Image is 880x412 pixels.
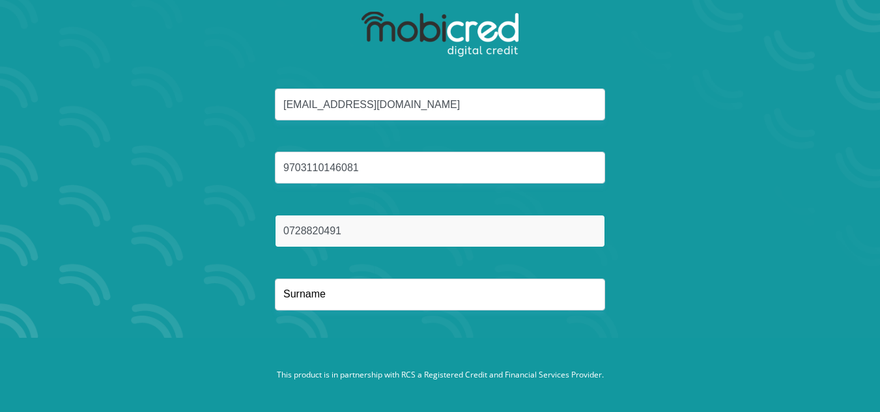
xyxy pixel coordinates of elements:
[275,215,605,247] input: Cellphone Number
[275,89,605,120] input: Email
[362,12,518,57] img: mobicred logo
[79,369,802,381] p: This product is in partnership with RCS a Registered Credit and Financial Services Provider.
[275,152,605,184] input: ID Number
[275,279,605,310] input: Surname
